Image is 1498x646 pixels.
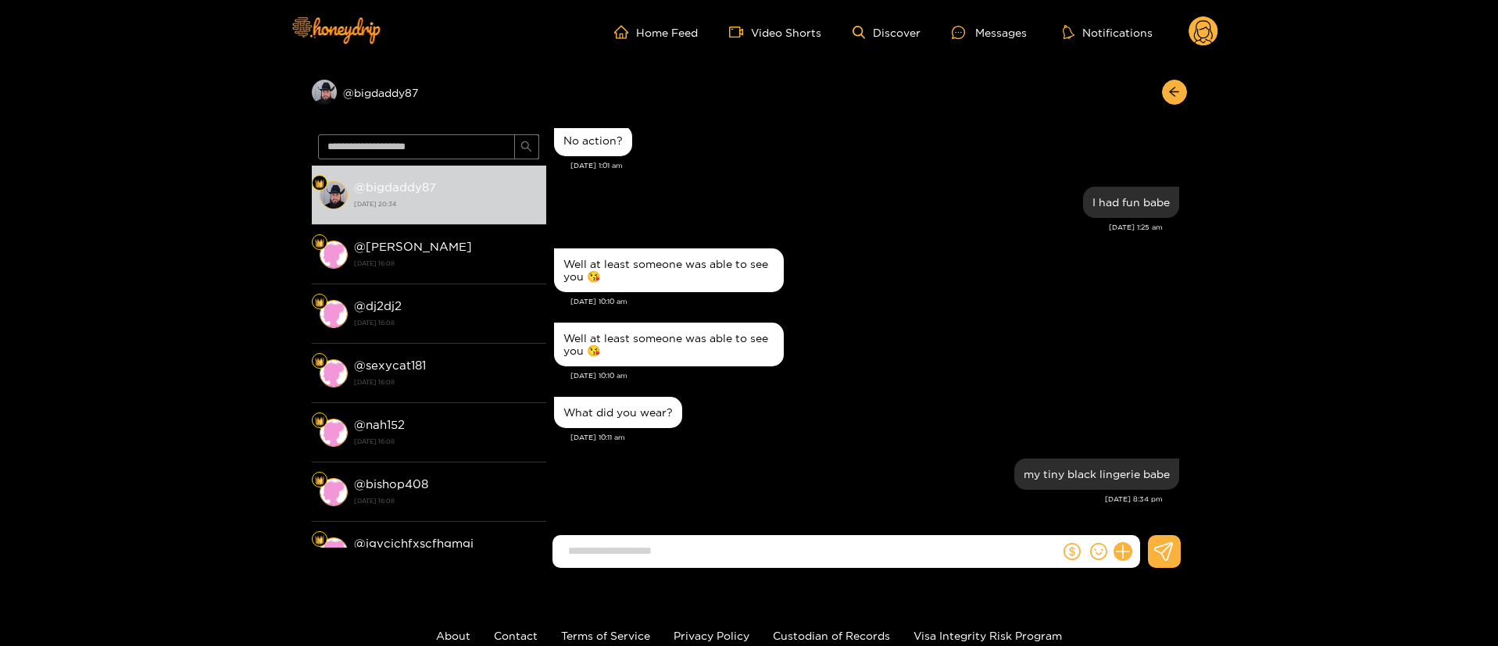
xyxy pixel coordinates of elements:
[614,25,698,39] a: Home Feed
[354,180,436,194] strong: @ bigdaddy87
[354,477,428,491] strong: @ bishop408
[913,630,1062,641] a: Visa Integrity Risk Program
[315,357,324,366] img: Fan Level
[354,434,538,448] strong: [DATE] 16:08
[773,630,890,641] a: Custodian of Records
[315,298,324,307] img: Fan Level
[354,316,538,330] strong: [DATE] 16:08
[1024,468,1170,480] div: my tiny black lingerie babe
[320,181,348,209] img: conversation
[354,375,538,389] strong: [DATE] 16:08
[554,494,1163,505] div: [DATE] 8:34 pm
[514,134,539,159] button: search
[354,240,472,253] strong: @ [PERSON_NAME]
[320,419,348,447] img: conversation
[354,299,402,312] strong: @ dj2dj2
[315,238,324,248] img: Fan Level
[354,256,538,270] strong: [DATE] 16:08
[1162,80,1187,105] button: arrow-left
[729,25,751,39] span: video-camera
[320,478,348,506] img: conversation
[570,432,1179,443] div: [DATE] 10:11 am
[354,359,426,372] strong: @ sexycat181
[674,630,749,641] a: Privacy Policy
[1060,540,1084,563] button: dollar
[1083,187,1179,218] div: Sep. 29, 1:25 am
[853,26,921,39] a: Discover
[563,134,623,147] div: No action?
[315,535,324,544] img: Fan Level
[554,323,784,366] div: Sep. 29, 10:10 am
[312,80,546,105] div: @bigdaddy87
[320,241,348,269] img: conversation
[1168,86,1180,99] span: arrow-left
[563,406,673,419] div: What did you wear?
[554,397,682,428] div: Sep. 29, 10:11 am
[729,25,821,39] a: Video Shorts
[554,222,1163,233] div: [DATE] 1:25 am
[436,630,470,641] a: About
[1058,24,1157,40] button: Notifications
[320,359,348,387] img: conversation
[563,332,774,357] div: Well at least someone was able to see you 😘
[952,23,1027,41] div: Messages
[614,25,636,39] span: home
[320,300,348,328] img: conversation
[1092,196,1170,209] div: I had fun babe
[570,370,1179,381] div: [DATE] 10:10 am
[315,476,324,485] img: Fan Level
[570,160,1179,171] div: [DATE] 1:01 am
[315,416,324,426] img: Fan Level
[570,296,1179,307] div: [DATE] 10:10 am
[554,248,784,292] div: Sep. 29, 10:10 am
[1014,459,1179,490] div: Sep. 29, 8:34 pm
[354,418,405,431] strong: @ nah152
[1090,543,1107,560] span: smile
[320,537,348,566] img: conversation
[354,537,474,550] strong: @ jgvcjchfxscfhgmgj
[563,258,774,283] div: Well at least someone was able to see you 😘
[554,125,632,156] div: Sep. 29, 1:01 am
[494,630,538,641] a: Contact
[561,630,650,641] a: Terms of Service
[520,141,532,154] span: search
[354,197,538,211] strong: [DATE] 20:34
[1064,543,1081,560] span: dollar
[354,494,538,508] strong: [DATE] 16:08
[315,179,324,188] img: Fan Level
